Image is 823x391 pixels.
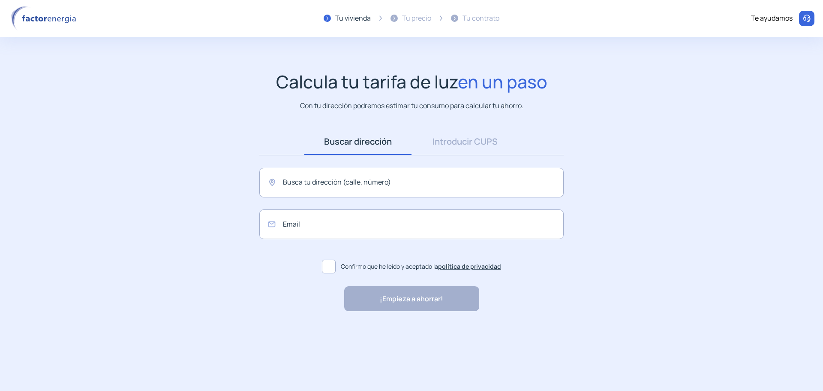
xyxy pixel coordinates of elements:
img: logo factor [9,6,81,31]
span: Confirmo que he leído y aceptado la [341,262,501,271]
a: Buscar dirección [304,128,411,155]
a: Introducir CUPS [411,128,519,155]
img: llamar [802,14,811,23]
a: política de privacidad [438,262,501,270]
div: Tu precio [402,13,431,24]
div: Tu contrato [463,13,499,24]
h1: Calcula tu tarifa de luz [276,71,547,92]
div: Tu vivienda [335,13,371,24]
p: Con tu dirección podremos estimar tu consumo para calcular tu ahorro. [300,100,523,111]
span: en un paso [458,70,547,94]
div: Te ayudamos [751,13,793,24]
